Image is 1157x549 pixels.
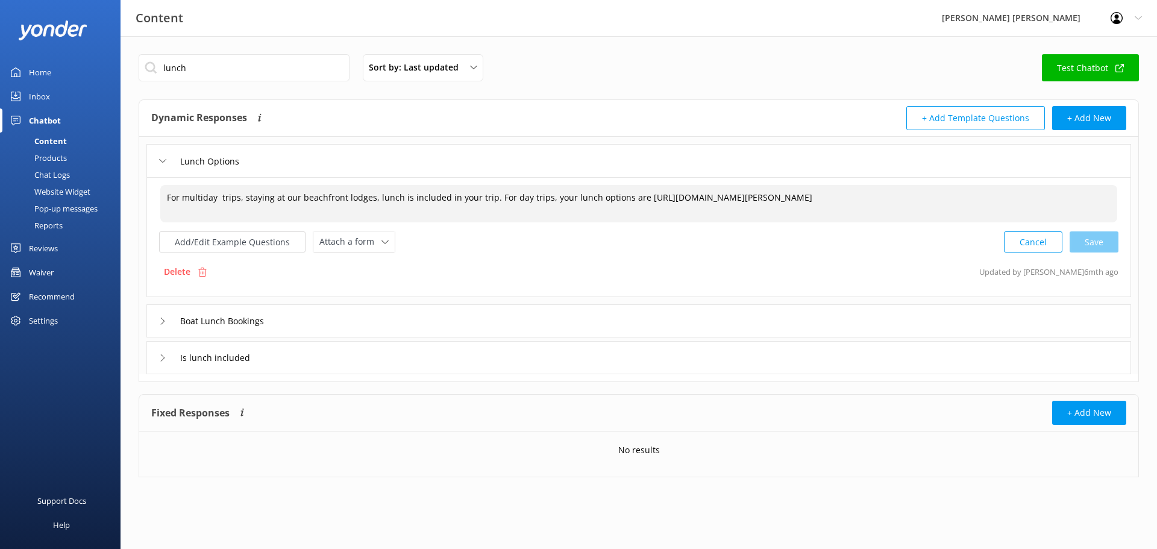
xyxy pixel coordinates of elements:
[7,217,121,234] a: Reports
[1042,54,1139,81] a: Test Chatbot
[7,133,67,149] div: Content
[1052,401,1126,425] button: + Add New
[29,108,61,133] div: Chatbot
[29,236,58,260] div: Reviews
[7,149,67,166] div: Products
[1004,231,1062,253] button: Cancel
[18,20,87,40] img: yonder-white-logo.png
[29,260,54,284] div: Waiver
[136,8,183,28] h3: Content
[7,217,63,234] div: Reports
[164,265,190,278] p: Delete
[7,183,121,200] a: Website Widget
[7,166,70,183] div: Chat Logs
[37,489,86,513] div: Support Docs
[29,309,58,333] div: Settings
[7,200,121,217] a: Pop-up messages
[319,235,381,248] span: Attach a form
[369,61,466,74] span: Sort by: Last updated
[29,84,50,108] div: Inbox
[53,513,70,537] div: Help
[29,284,75,309] div: Recommend
[151,106,247,130] h4: Dynamic Responses
[906,106,1045,130] button: + Add Template Questions
[7,183,90,200] div: Website Widget
[139,54,350,81] input: Search all Chatbot Content
[7,166,121,183] a: Chat Logs
[7,200,98,217] div: Pop-up messages
[7,133,121,149] a: Content
[618,444,660,457] p: No results
[151,401,230,425] h4: Fixed Responses
[7,149,121,166] a: Products
[160,185,1117,222] textarea: For multiday trips, staying at our beachfront lodges, lunch is included in your trip. For day tri...
[159,231,306,253] button: Add/Edit Example Questions
[1052,106,1126,130] button: + Add New
[979,260,1118,283] p: Updated by [PERSON_NAME] 6mth ago
[29,60,51,84] div: Home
